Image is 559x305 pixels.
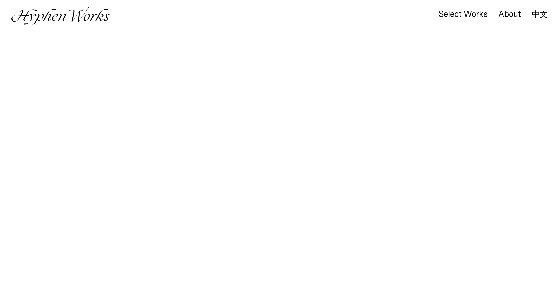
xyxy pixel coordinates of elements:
img: Hyphen Works [11,7,110,25]
a: About [498,11,521,18]
a: 中文 [532,11,548,18]
div: About [498,10,521,19]
div: Select Works [438,10,488,19]
a: Select Works [438,11,488,18]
